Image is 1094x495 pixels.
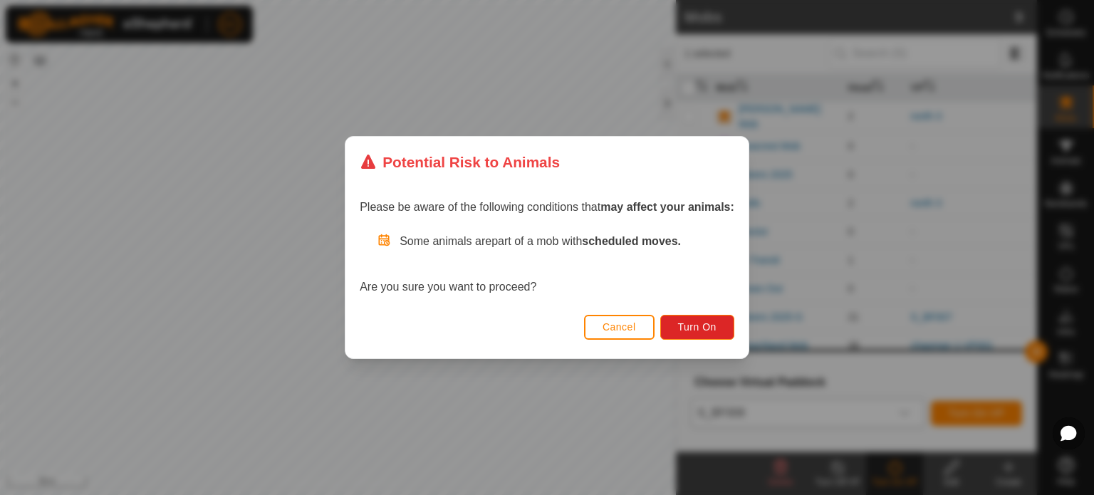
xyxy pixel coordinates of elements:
[491,235,681,247] span: part of a mob with
[584,315,655,340] button: Cancel
[660,315,734,340] button: Turn On
[600,201,734,213] strong: may affect your animals:
[400,233,734,250] p: Some animals are
[360,233,734,296] div: Are you sure you want to proceed?
[603,321,636,333] span: Cancel
[360,151,560,173] div: Potential Risk to Animals
[678,321,717,333] span: Turn On
[582,235,681,247] strong: scheduled moves.
[360,201,734,213] span: Please be aware of the following conditions that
